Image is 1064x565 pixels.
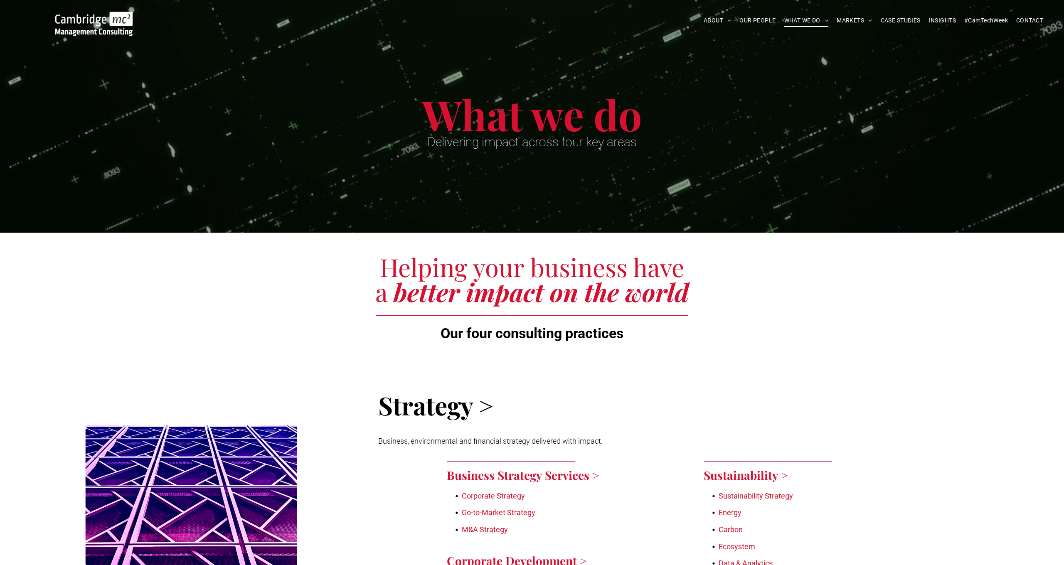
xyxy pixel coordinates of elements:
[447,467,599,483] a: Business Strategy Services >
[462,525,508,534] a: M&A Strategy
[462,508,535,517] a: Go-to-Market Strategy
[832,14,876,27] a: MARKETS
[422,86,642,142] span: What we do
[378,388,493,422] span: Strategy >
[55,12,133,36] img: Cambridge MC Logo
[925,14,960,27] a: INSIGHTS
[719,525,743,534] a: Carbon
[1012,14,1047,27] a: CONTACT
[704,467,788,483] a: Sustainability >
[780,14,833,27] a: WHAT WE DO
[427,135,637,149] span: Delivering impact across four key areas
[441,325,623,341] span: Our four consulting practices
[462,491,525,500] a: Corporate Strategy
[699,14,736,27] a: ABOUT
[719,542,755,551] a: Ecosystem
[375,250,685,308] span: Helping your business have a
[719,491,793,500] a: Sustainability Strategy
[735,14,780,27] a: OUR PEOPLE
[378,437,603,445] span: Business, environmental and financial strategy delivered with impact.
[55,13,133,22] a: Your Business Transformed | Cambridge Management Consulting
[960,14,1012,27] a: #CamTechWeek
[877,14,925,27] a: CASE STUDIES
[719,508,741,517] a: Energy
[394,275,689,308] span: better impact on the world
